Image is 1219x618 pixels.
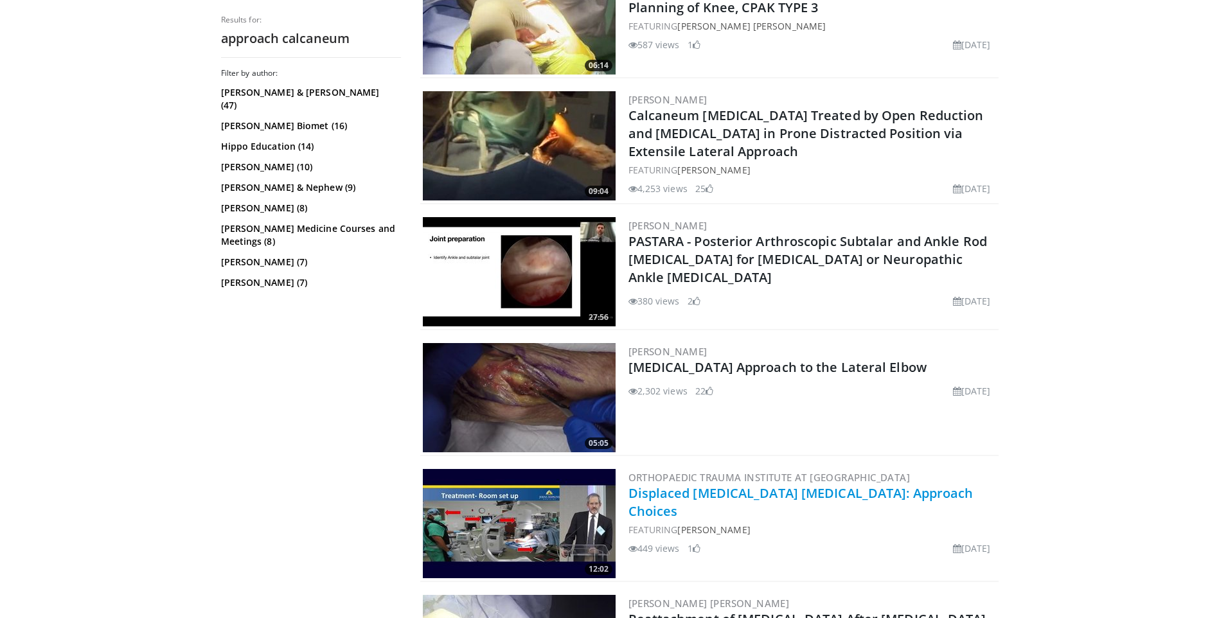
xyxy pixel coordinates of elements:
a: PASTARA - Posterior Arthroscopic Subtalar and Ankle Rod [MEDICAL_DATA] for [MEDICAL_DATA] or Neur... [628,233,988,286]
li: [DATE] [953,38,991,51]
a: [PERSON_NAME] [628,219,707,232]
span: 05:05 [585,437,612,449]
span: 06:14 [585,60,612,71]
img: 96e9603a-ae17-4ec1-b4d8-ea1df7a30e1b.300x170_q85_crop-smart_upscale.jpg [423,217,616,326]
p: Results for: [221,15,401,25]
a: [PERSON_NAME] Biomet (16) [221,119,398,132]
div: FEATURING [628,19,996,33]
a: [PERSON_NAME] [677,524,750,536]
a: 09:04 [423,91,616,200]
a: [PERSON_NAME] [PERSON_NAME] [677,20,826,32]
a: Calcaneum [MEDICAL_DATA] Treated by Open Reduction and [MEDICAL_DATA] in Prone Distracted Positio... [628,107,984,160]
li: 1 [688,542,700,555]
a: [PERSON_NAME] [PERSON_NAME] [628,597,790,610]
li: 22 [695,384,713,398]
img: 91b2f0b5-f9ee-435d-bc2d-745b0baae1f0.300x170_q85_crop-smart_upscale.jpg [423,91,616,200]
a: [PERSON_NAME] & Nephew (9) [221,181,398,194]
li: [DATE] [953,294,991,308]
a: [PERSON_NAME] [628,345,707,358]
li: 25 [695,182,713,195]
li: 4,253 views [628,182,688,195]
a: [PERSON_NAME] & [PERSON_NAME] (47) [221,86,398,112]
a: Displaced [MEDICAL_DATA] [MEDICAL_DATA]: Approach Choices [628,484,974,520]
li: 1 [688,38,700,51]
div: FEATURING [628,523,996,536]
a: [PERSON_NAME] (10) [221,161,398,173]
li: [DATE] [953,182,991,195]
a: 27:56 [423,217,616,326]
a: [PERSON_NAME] (7) [221,256,398,269]
a: Hippo Education (14) [221,140,398,153]
a: Orthopaedic Trauma Institute at [GEOGRAPHIC_DATA] [628,471,911,484]
img: 6414459b-db47-488b-b83a-fc171803b0b4.300x170_q85_crop-smart_upscale.jpg [423,343,616,452]
a: [MEDICAL_DATA] Approach to the Lateral Elbow [628,358,927,376]
li: 380 views [628,294,680,308]
a: [PERSON_NAME] (7) [221,276,398,289]
div: FEATURING [628,163,996,177]
span: 27:56 [585,312,612,323]
a: 12:02 [423,469,616,578]
span: 09:04 [585,186,612,197]
li: 2,302 views [628,384,688,398]
a: [PERSON_NAME] Medicine Courses and Meetings (8) [221,222,398,248]
a: [PERSON_NAME] (8) [221,202,398,215]
h3: Filter by author: [221,68,401,78]
a: [PERSON_NAME] [628,93,707,106]
span: 12:02 [585,563,612,575]
img: 4144b144-fac0-4b5a-bf2a-d5f1ec624e10.300x170_q85_crop-smart_upscale.jpg [423,469,616,578]
a: 05:05 [423,343,616,452]
h2: approach calcaneum [221,30,401,47]
li: [DATE] [953,542,991,555]
li: 587 views [628,38,680,51]
li: 2 [688,294,700,308]
li: 449 views [628,542,680,555]
li: [DATE] [953,384,991,398]
a: [PERSON_NAME] [677,164,750,176]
